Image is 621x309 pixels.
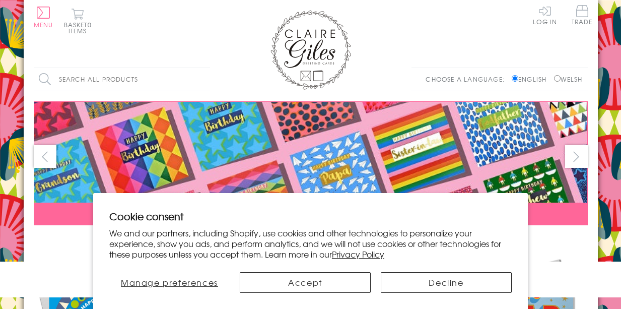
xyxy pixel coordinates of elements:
label: English [512,75,551,84]
a: Trade [572,5,593,27]
button: Basket0 items [64,8,92,34]
button: Decline [381,272,512,293]
p: We and our partners, including Shopify, use cookies and other technologies to personalize your ex... [109,228,512,259]
input: Search [200,68,210,91]
span: Trade [572,5,593,25]
button: Menu [34,7,53,28]
label: Welsh [554,75,583,84]
span: Menu [34,20,53,29]
span: Manage preferences [121,276,218,288]
div: Carousel Pagination [34,233,588,249]
h2: Cookie consent [109,209,512,223]
img: Claire Giles Greetings Cards [270,10,351,90]
input: Search all products [34,68,210,91]
span: 0 items [68,20,92,35]
button: next [565,145,588,168]
button: prev [34,145,56,168]
button: Manage preferences [109,272,230,293]
input: Welsh [554,75,561,82]
a: Log In [533,5,557,25]
p: Choose a language: [426,75,510,84]
input: English [512,75,518,82]
a: Privacy Policy [332,248,384,260]
button: Accept [240,272,371,293]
